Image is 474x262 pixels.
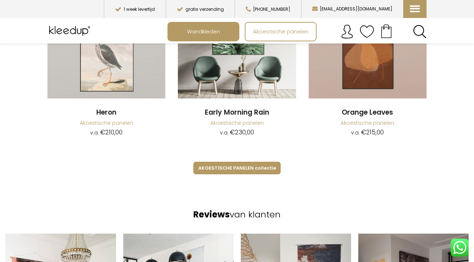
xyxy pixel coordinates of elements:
[47,10,165,99] a: Heron
[230,128,235,137] span: €
[178,10,296,98] img: Early Morning Rain
[193,162,281,174] a: AKOESTISCHE PANELEN collectie
[167,22,432,41] nav: Main menu
[100,128,123,137] bdi: 210,00
[168,23,239,41] a: Wandkleden
[47,108,165,118] a: Heron
[361,128,384,137] bdi: 215,00
[361,128,366,137] span: €
[413,25,427,38] a: Search
[309,10,427,98] img: Orange Leaves
[178,10,296,99] a: Early Morning RainDetail Foto Van Wandkleed Kleedup Met Frisse Groentinten
[47,22,94,40] img: Kleedup
[230,128,254,137] bdi: 230,00
[340,24,354,39] img: account.svg
[351,129,360,136] span: v.a.
[309,108,427,118] a: Orange Leaves
[90,129,99,136] span: v.a.
[193,208,230,220] strong: Reviews
[47,10,165,98] img: Heron
[374,22,399,40] a: Your cart
[360,24,374,39] img: verlanglijstje.svg
[245,23,316,41] a: Akoestische panelen
[100,128,105,137] span: €
[309,10,427,99] a: Orange Leaves
[5,208,469,221] h2: van klanten
[80,119,133,127] a: Akoestische panelen
[183,25,224,38] span: Wandkleden
[341,119,394,127] a: Akoestische panelen
[210,119,264,127] a: Akoestische panelen
[249,25,313,38] span: Akoestische panelen
[178,108,296,118] a: Early Morning Rain
[220,129,229,136] span: v.a.
[198,165,276,171] span: AKOESTISCHE PANELEN collectie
